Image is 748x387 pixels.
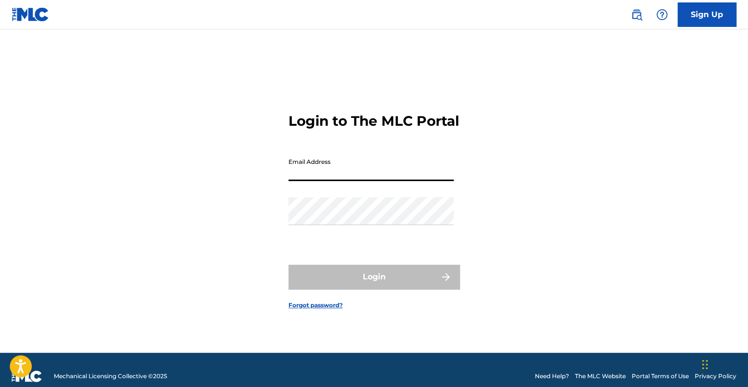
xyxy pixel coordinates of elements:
div: Drag [702,350,708,379]
a: Public Search [627,5,646,24]
a: Forgot password? [288,301,343,310]
a: Sign Up [678,2,736,27]
img: search [631,9,642,21]
h3: Login to The MLC Portal [288,113,459,130]
a: Need Help? [535,372,569,381]
img: help [656,9,668,21]
a: Privacy Policy [695,372,736,381]
iframe: Chat Widget [699,340,748,387]
div: Help [652,5,672,24]
span: Mechanical Licensing Collective © 2025 [54,372,167,381]
img: logo [12,370,42,382]
a: Portal Terms of Use [632,372,689,381]
a: The MLC Website [575,372,626,381]
img: MLC Logo [12,7,49,22]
